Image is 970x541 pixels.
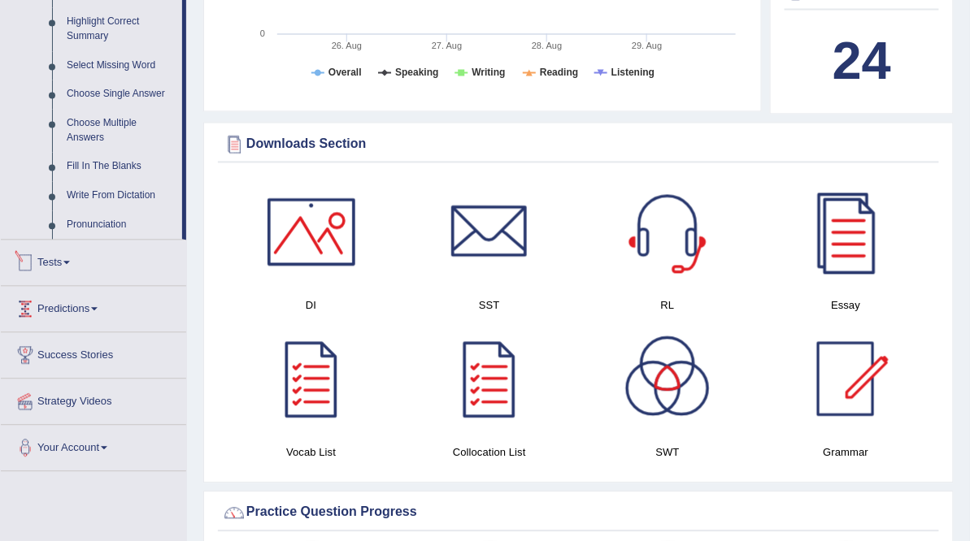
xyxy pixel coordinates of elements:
[1,426,186,466] a: Your Account
[408,444,570,461] h4: Collocation List
[1,287,186,327] a: Predictions
[611,67,655,79] tspan: Listening
[222,132,935,157] div: Downloads Section
[59,110,182,153] a: Choose Multiple Answers
[230,297,392,314] h4: DI
[59,80,182,110] a: Choose Single Answer
[59,52,182,81] a: Select Missing Word
[765,297,927,314] h4: Essay
[472,67,506,79] tspan: Writing
[59,153,182,182] a: Fill In The Blanks
[540,67,578,79] tspan: Reading
[260,29,265,39] text: 0
[1,333,186,374] a: Success Stories
[587,297,749,314] h4: RL
[432,41,462,51] tspan: 27. Aug
[532,41,562,51] tspan: 28. Aug
[1,240,186,281] a: Tests
[328,67,362,79] tspan: Overall
[332,41,362,51] tspan: 26. Aug
[833,32,891,91] b: 24
[59,8,182,51] a: Highlight Correct Summary
[395,67,438,79] tspan: Speaking
[1,379,186,420] a: Strategy Videos
[632,41,662,51] tspan: 29. Aug
[765,444,927,461] h4: Grammar
[587,444,749,461] h4: SWT
[230,444,392,461] h4: Vocab List
[222,501,935,526] div: Practice Question Progress
[59,182,182,211] a: Write From Dictation
[59,211,182,240] a: Pronunciation
[408,297,570,314] h4: SST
